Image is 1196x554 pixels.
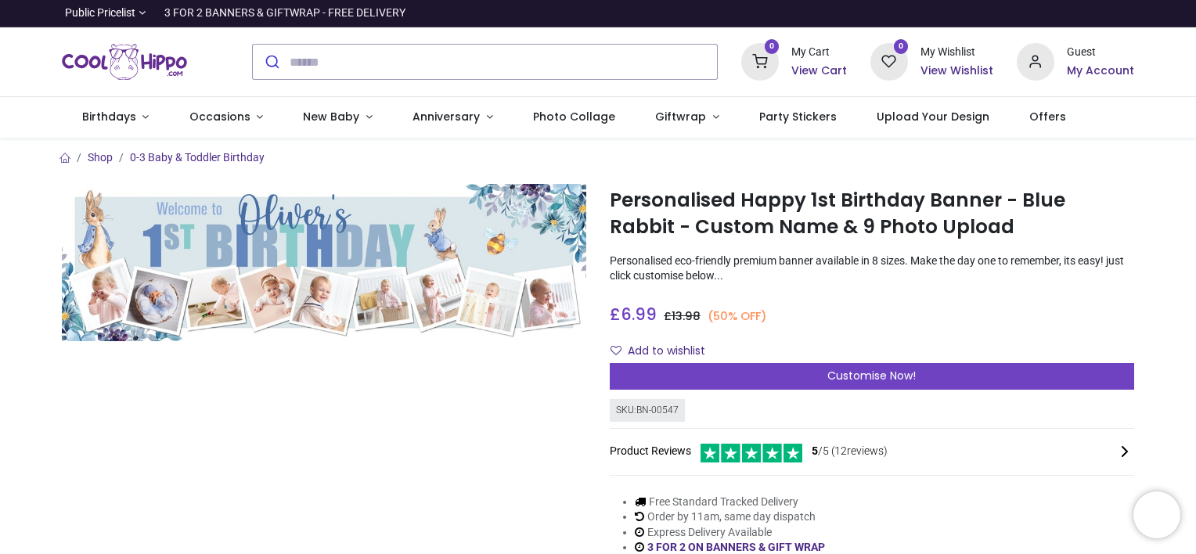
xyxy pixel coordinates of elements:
span: £ [610,303,657,326]
span: 13.98 [672,308,701,324]
small: (50% OFF) [708,308,767,325]
div: My Wishlist [920,45,993,60]
span: Customise Now! [827,368,916,383]
span: Offers [1029,109,1066,124]
div: My Cart [791,45,847,60]
img: Personalised Happy 1st Birthday Banner - Blue Rabbit - Custom Name & 9 Photo Upload [62,184,586,341]
a: New Baby [283,97,393,138]
i: Add to wishlist [611,345,621,356]
p: Personalised eco-friendly premium banner available in 8 sizes. Make the day one to remember, its ... [610,254,1134,284]
a: Occasions [169,97,283,138]
li: Express Delivery Available [635,525,854,541]
span: Public Pricelist [65,5,135,21]
button: Submit [253,45,290,79]
span: Occasions [189,109,250,124]
span: Giftwrap [655,109,706,124]
span: Photo Collage [533,109,615,124]
iframe: Customer reviews powered by Trustpilot [805,5,1134,21]
sup: 0 [894,39,909,54]
span: New Baby [303,109,359,124]
span: 6.99 [621,303,657,326]
span: /5 ( 12 reviews) [812,444,888,459]
div: Product Reviews [610,441,1134,462]
span: Anniversary [412,109,480,124]
div: Guest [1067,45,1134,60]
span: Party Stickers [759,109,837,124]
a: Shop [88,151,113,164]
a: Birthdays [62,97,169,138]
span: 5 [812,444,818,457]
a: 0 [741,55,779,67]
a: View Wishlist [920,63,993,79]
a: Giftwrap [635,97,739,138]
span: Birthdays [82,109,136,124]
a: View Cart [791,63,847,79]
a: 3 FOR 2 ON BANNERS & GIFT WRAP [647,541,825,553]
a: My Account [1067,63,1134,79]
sup: 0 [765,39,780,54]
li: Order by 11am, same day dispatch [635,509,854,525]
span: £ [664,308,701,324]
iframe: Brevo live chat [1133,491,1180,538]
a: 0-3 Baby & Toddler Birthday [130,151,265,164]
button: Add to wishlistAdd to wishlist [610,338,719,365]
div: 3 FOR 2 BANNERS & GIFTWRAP - FREE DELIVERY [164,5,405,21]
a: Anniversary [392,97,513,138]
a: Public Pricelist [62,5,146,21]
a: 0 [870,55,908,67]
a: Logo of Cool Hippo [62,40,187,84]
span: Upload Your Design [877,109,989,124]
div: SKU: BN-00547 [610,399,685,422]
h1: Personalised Happy 1st Birthday Banner - Blue Rabbit - Custom Name & 9 Photo Upload [610,187,1134,241]
img: Cool Hippo [62,40,187,84]
li: Free Standard Tracked Delivery [635,495,854,510]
